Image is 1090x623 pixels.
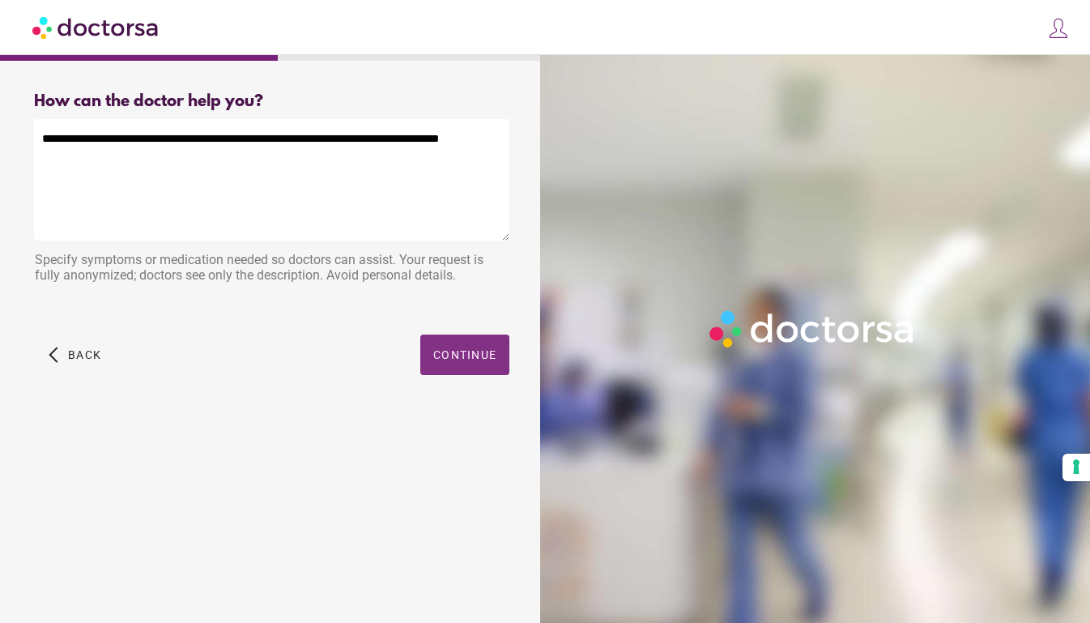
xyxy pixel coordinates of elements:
img: icons8-customer-100.png [1047,17,1070,40]
button: arrow_back_ios Back [42,335,108,375]
div: How can the doctor help you? [34,92,509,111]
span: Continue [433,348,496,361]
img: Doctorsa.com [32,9,160,45]
div: Specify symptoms or medication needed so doctors can assist. Your request is fully anonymized; do... [34,244,509,295]
img: Logo-Doctorsa-trans-White-partial-flat.png [704,305,922,353]
span: Back [68,348,101,361]
button: Continue [420,335,509,375]
button: Your consent preferences for tracking technologies [1062,454,1090,481]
